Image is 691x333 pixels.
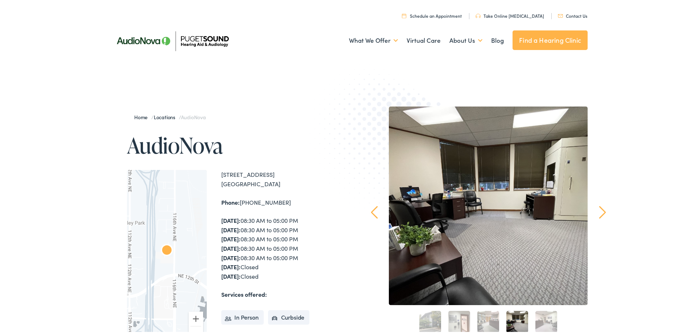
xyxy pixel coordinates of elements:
[221,252,240,260] strong: [DATE]:
[535,309,557,331] a: 5
[407,26,441,53] a: Virtual Care
[221,289,267,297] strong: Services offered:
[221,215,240,223] strong: [DATE]:
[476,11,544,17] a: Take Online [MEDICAL_DATA]
[419,309,441,331] a: 1
[477,309,499,331] a: 3
[181,112,206,119] span: AudioNova
[558,13,563,16] img: utility icon
[221,224,240,232] strong: [DATE]:
[268,309,310,323] li: Curbside
[134,112,151,119] a: Home
[558,11,587,17] a: Contact Us
[221,197,240,205] strong: Phone:
[189,310,203,325] button: Zoom in
[599,204,606,217] a: Next
[371,204,378,217] a: Prev
[221,233,240,241] strong: [DATE]:
[491,26,504,53] a: Blog
[221,196,348,206] div: [PHONE_NUMBER]
[134,112,206,119] span: / /
[449,26,482,53] a: About Us
[513,29,588,49] a: Find a Hearing Clinic
[402,11,462,17] a: Schedule an Appointment
[221,215,348,279] div: 08:30 AM to 05:00 PM 08:30 AM to 05:00 PM 08:30 AM to 05:00 PM 08:30 AM to 05:00 PM 08:30 AM to 0...
[221,168,348,187] div: [STREET_ADDRESS] [GEOGRAPHIC_DATA]
[402,12,406,17] img: utility icon
[127,132,348,156] h1: AudioNova
[221,243,240,251] strong: [DATE]:
[221,271,240,279] strong: [DATE]:
[506,309,528,331] a: 4
[448,309,470,331] a: 2
[476,12,481,17] img: utility icon
[349,26,398,53] a: What We Offer
[154,112,179,119] a: Locations
[221,309,264,323] li: In Person
[158,241,176,258] div: AudioNova
[221,261,240,269] strong: [DATE]:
